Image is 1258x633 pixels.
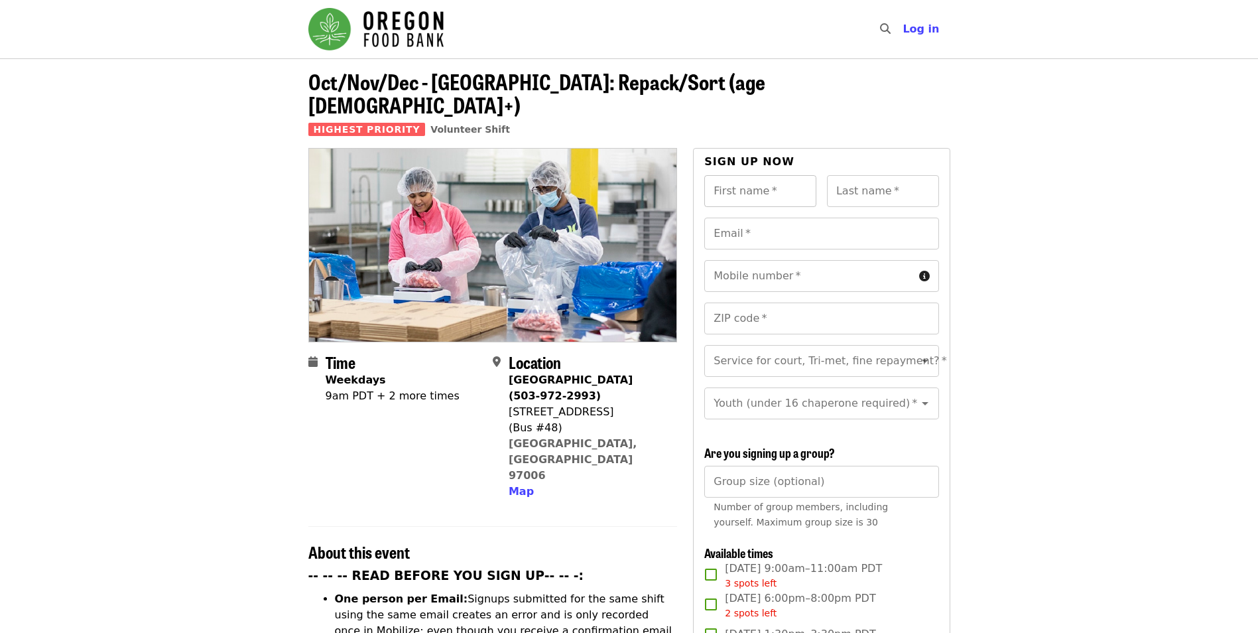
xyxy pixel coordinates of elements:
span: Sign up now [704,155,794,168]
button: Open [916,352,934,370]
span: Available times [704,544,773,561]
i: circle-info icon [919,270,930,283]
span: [DATE] 9:00am–11:00am PDT [725,561,882,591]
span: Map [509,485,534,498]
input: Last name [827,175,939,207]
span: Time [326,350,355,374]
img: Oregon Food Bank - Home [308,8,444,50]
span: Log in [903,23,939,35]
a: [GEOGRAPHIC_DATA], [GEOGRAPHIC_DATA] 97006 [509,437,637,482]
span: [DATE] 6:00pm–8:00pm PDT [725,591,875,620]
span: 2 spots left [725,608,777,618]
span: Oct/Nov/Dec - [GEOGRAPHIC_DATA]: Repack/Sort (age [DEMOGRAPHIC_DATA]+) [308,66,765,120]
span: Location [509,350,561,374]
img: Oct/Nov/Dec - Beaverton: Repack/Sort (age 10+) organized by Oregon Food Bank [309,149,677,341]
i: calendar icon [308,356,318,368]
span: About this event [308,540,410,563]
strong: Weekdays [326,374,386,386]
strong: One person per Email: [335,593,468,605]
strong: [GEOGRAPHIC_DATA] (503-972-2993) [509,374,633,402]
span: Are you signing up a group? [704,444,835,461]
button: Map [509,484,534,500]
i: search icon [880,23,891,35]
input: Email [704,218,938,249]
button: Open [916,394,934,413]
input: First name [704,175,816,207]
input: [object Object] [704,466,938,498]
input: Mobile number [704,260,913,292]
span: 3 spots left [725,578,777,589]
input: Search [899,13,909,45]
input: ZIP code [704,303,938,334]
div: 9am PDT + 2 more times [326,388,460,404]
a: Volunteer Shift [430,124,510,135]
button: Log in [892,16,950,42]
strong: -- -- -- READ BEFORE YOU SIGN UP-- -- -: [308,569,584,583]
div: [STREET_ADDRESS] [509,404,666,420]
span: Number of group members, including yourself. Maximum group size is 30 [714,502,888,527]
i: map-marker-alt icon [493,356,501,368]
span: Highest Priority [308,123,426,136]
div: (Bus #48) [509,420,666,436]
